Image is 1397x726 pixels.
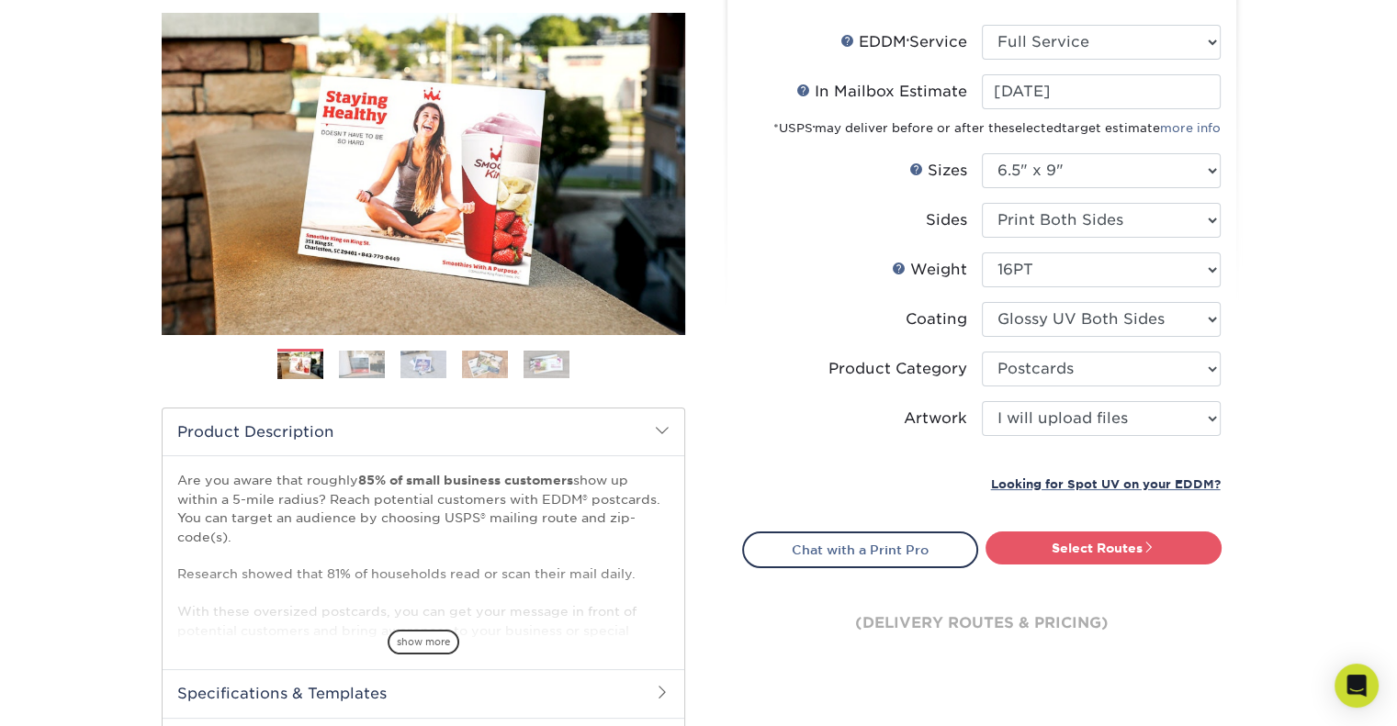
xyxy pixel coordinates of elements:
[1008,121,1062,135] span: selected
[796,81,967,103] div: In Mailbox Estimate
[524,351,569,378] img: EDDM 05
[462,351,508,378] img: EDDM 04
[339,351,385,378] img: EDDM 02
[1335,664,1379,708] div: Open Intercom Messenger
[926,209,967,231] div: Sides
[991,477,1221,491] small: Looking for Spot UV on your EDDM?
[986,531,1222,564] a: Select Routes
[892,259,967,281] div: Weight
[388,630,459,654] span: show more
[991,475,1221,492] a: Looking for Spot UV on your EDDM?
[163,669,684,717] h2: Specifications & Templates
[813,125,815,130] sup: ®
[163,408,684,455] h2: Product Description
[982,74,1221,109] input: Select Date
[907,38,909,45] sup: ®
[904,408,967,430] div: Artwork
[909,160,967,182] div: Sizes
[742,531,978,568] a: Chat with a Print Pro
[277,350,323,381] img: EDDM 01
[773,121,1221,135] small: *USPS may deliver before or after the target estimate
[906,308,967,330] div: Coating
[1160,121,1221,135] a: more info
[828,358,967,380] div: Product Category
[358,473,573,487] strong: 85% of small business customers
[840,31,967,53] div: EDDM Service
[400,351,446,378] img: EDDM 03
[742,568,1222,678] div: (delivery routes & pricing)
